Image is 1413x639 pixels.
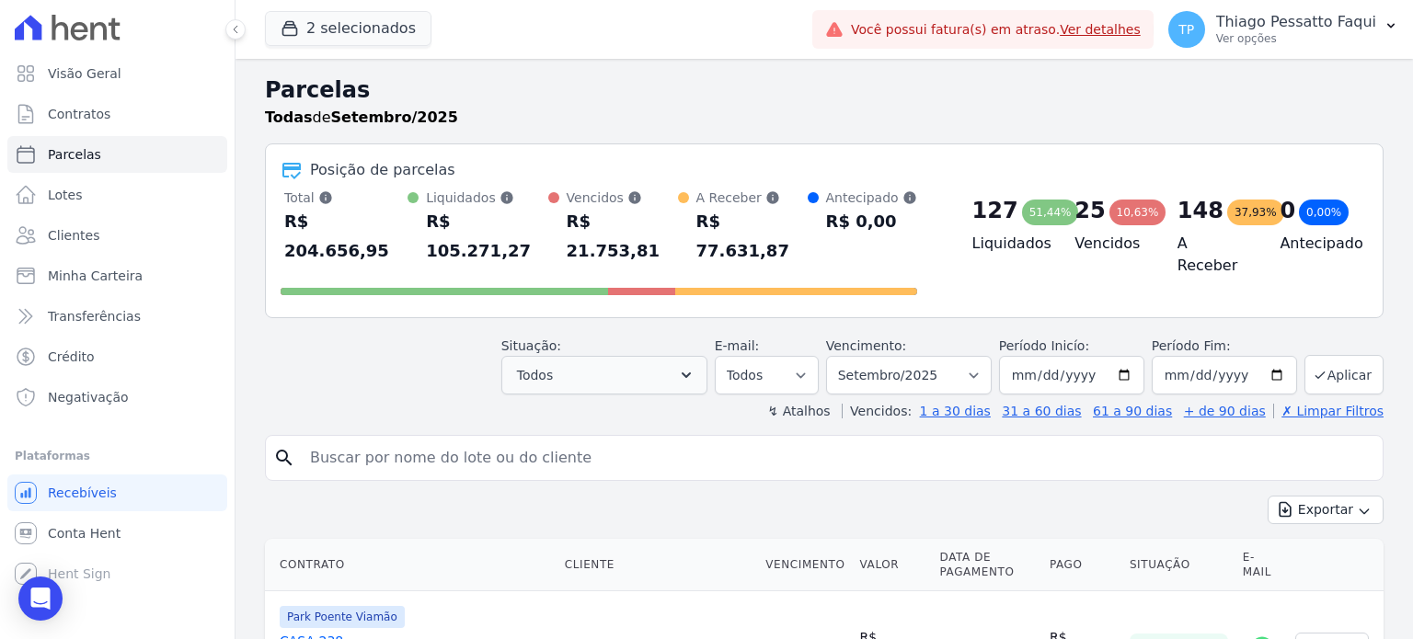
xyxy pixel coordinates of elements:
span: Crédito [48,348,95,366]
div: Plataformas [15,445,220,467]
span: Contratos [48,105,110,123]
th: Data de Pagamento [933,539,1042,591]
span: Recebíveis [48,484,117,502]
label: Período Fim: [1152,337,1297,356]
th: Pago [1042,539,1122,591]
div: 51,44% [1022,200,1079,225]
a: Minha Carteira [7,257,227,294]
p: Thiago Pessatto Faqui [1216,13,1376,31]
span: Park Poente Viamão [280,606,405,628]
a: Contratos [7,96,227,132]
a: 31 a 60 dias [1002,404,1081,418]
span: Você possui fatura(s) em atraso. [851,20,1141,40]
input: Buscar por nome do lote ou do cliente [299,439,1375,476]
p: Ver opções [1216,31,1376,46]
button: TP Thiago Pessatto Faqui Ver opções [1154,4,1413,55]
div: 148 [1177,196,1223,225]
button: Todos [501,356,707,394]
a: Recebíveis [7,474,227,511]
div: Vencidos [567,188,678,207]
a: Parcelas [7,136,227,173]
a: Transferências [7,298,227,335]
span: Transferências [48,307,141,325]
th: Valor [853,539,933,591]
strong: Setembro/2025 [331,108,458,126]
div: 0,00% [1299,200,1349,225]
div: Posição de parcelas [310,159,455,181]
a: Crédito [7,338,227,375]
label: Vencimento: [826,338,906,353]
h4: Vencidos [1074,233,1148,255]
div: Antecipado [826,188,917,207]
span: Visão Geral [48,64,121,83]
div: 37,93% [1227,200,1284,225]
strong: Todas [265,108,313,126]
div: R$ 204.656,95 [284,207,408,266]
div: 127 [972,196,1018,225]
div: A Receber [696,188,808,207]
a: 61 a 90 dias [1093,404,1172,418]
button: 2 selecionados [265,11,431,46]
th: Contrato [265,539,557,591]
a: Conta Hent [7,515,227,552]
label: E-mail: [715,338,760,353]
div: R$ 105.271,27 [426,207,547,266]
h2: Parcelas [265,74,1384,107]
div: R$ 0,00 [826,207,917,236]
a: ✗ Limpar Filtros [1273,404,1384,418]
a: + de 90 dias [1184,404,1266,418]
span: Minha Carteira [48,267,143,285]
button: Exportar [1268,496,1384,524]
a: Visão Geral [7,55,227,92]
span: TP [1178,23,1194,36]
span: Lotes [48,186,83,204]
div: R$ 21.753,81 [567,207,678,266]
p: de [265,107,458,129]
label: ↯ Atalhos [767,404,830,418]
div: 10,63% [1109,200,1166,225]
div: Liquidados [426,188,547,207]
i: search [273,447,295,469]
label: Vencidos: [842,404,912,418]
th: Vencimento [758,539,852,591]
a: Negativação [7,379,227,416]
label: Período Inicío: [999,338,1089,353]
span: Conta Hent [48,524,121,542]
a: Ver detalhes [1060,22,1141,37]
a: Clientes [7,217,227,254]
a: 1 a 30 dias [920,404,991,418]
label: Situação: [501,338,561,353]
span: Negativação [48,388,129,406]
div: Open Intercom Messenger [18,576,63,621]
div: 25 [1074,196,1105,225]
div: Total [284,188,408,207]
span: Todos [517,364,553,386]
th: Cliente [557,539,758,591]
div: R$ 77.631,87 [696,207,808,266]
h4: Liquidados [972,233,1046,255]
a: Lotes [7,177,227,213]
span: Parcelas [48,145,101,164]
th: Situação [1122,539,1235,591]
h4: A Receber [1177,233,1251,277]
th: E-mail [1235,539,1289,591]
button: Aplicar [1304,355,1384,394]
div: 0 [1280,196,1295,225]
h4: Antecipado [1280,233,1353,255]
span: Clientes [48,226,99,245]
